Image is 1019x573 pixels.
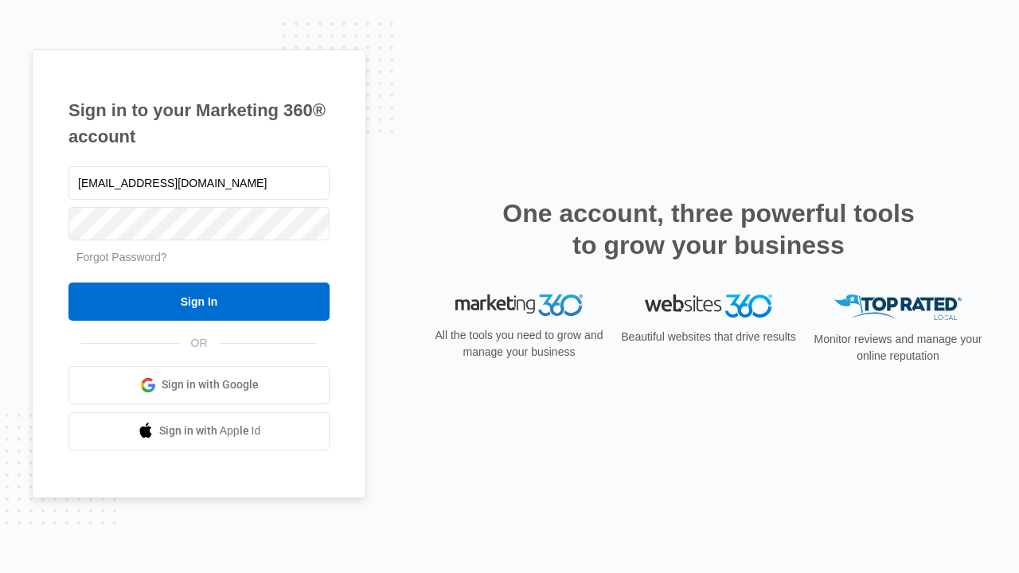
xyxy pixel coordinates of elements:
[809,331,987,364] p: Monitor reviews and manage your online reputation
[180,335,219,352] span: OR
[619,329,798,345] p: Beautiful websites that drive results
[645,294,772,318] img: Websites 360
[68,283,330,321] input: Sign In
[430,327,608,361] p: All the tools you need to grow and manage your business
[834,294,962,321] img: Top Rated Local
[159,423,261,439] span: Sign in with Apple Id
[455,294,583,317] img: Marketing 360
[68,97,330,150] h1: Sign in to your Marketing 360® account
[76,251,167,263] a: Forgot Password?
[162,376,259,393] span: Sign in with Google
[498,197,919,261] h2: One account, three powerful tools to grow your business
[68,166,330,200] input: Email
[68,412,330,450] a: Sign in with Apple Id
[68,366,330,404] a: Sign in with Google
